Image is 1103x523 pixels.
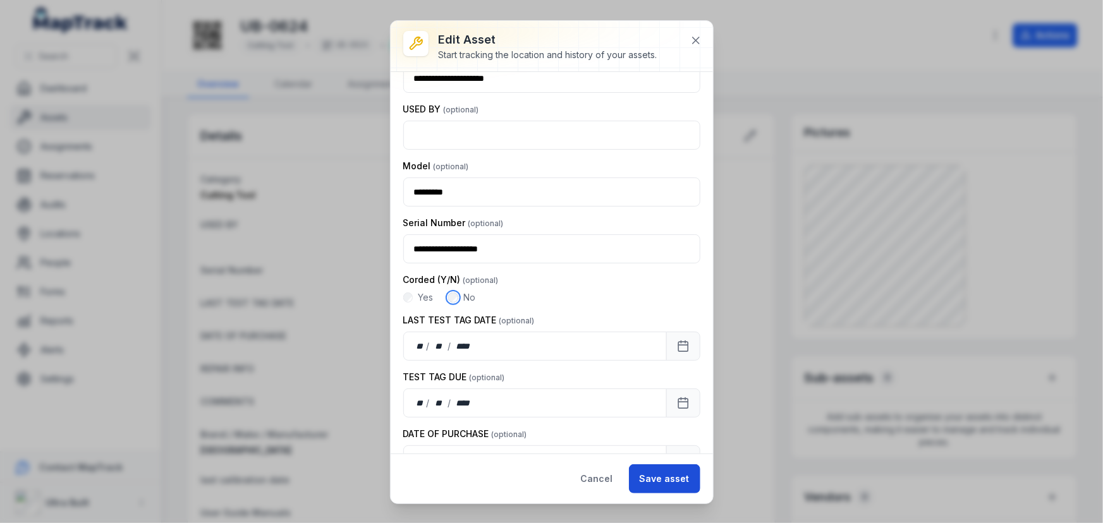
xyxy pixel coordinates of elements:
div: day, [414,340,427,352]
div: year, [452,340,475,352]
label: Model [403,160,469,172]
label: Serial Number [403,217,504,229]
div: / [426,340,430,352]
div: day, [414,397,427,409]
div: year, [452,397,475,409]
div: Start tracking the location and history of your assets. [439,49,657,61]
label: No [463,291,475,304]
button: Cancel [570,464,624,493]
label: TEST TAG DUE [403,371,505,383]
label: Corded (Y/N) [403,274,499,286]
div: / [426,397,430,409]
label: Yes [418,291,433,304]
button: Calendar [666,388,700,418]
h3: Edit asset [439,31,657,49]
label: DATE OF PURCHASE [403,428,527,440]
div: month, [430,340,448,352]
label: USED BY [403,103,479,116]
button: Calendar [666,445,700,474]
button: Calendar [666,332,700,361]
button: Save asset [629,464,700,493]
label: LAST TEST TAG DATE [403,314,535,327]
div: month, [430,397,448,409]
div: / [448,340,452,352]
div: / [448,397,452,409]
